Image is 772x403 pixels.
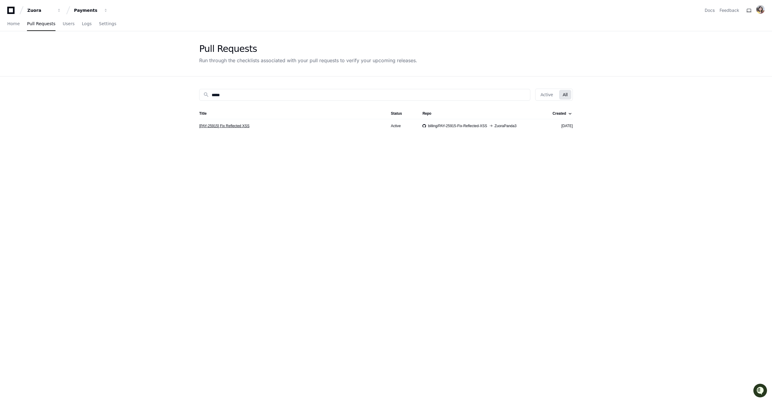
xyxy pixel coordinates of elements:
img: ACg8ocJp4l0LCSiC5MWlEh794OtQNs1DKYp4otTGwJyAKUZvwXkNnmc=s96-c [756,5,765,14]
div: Active [391,124,413,128]
button: All [559,90,571,100]
span: Settings [99,22,116,25]
div: Title [199,111,206,116]
a: Home [7,17,20,31]
button: Zuora [25,5,64,16]
mat-icon: search [203,92,209,98]
a: Docs [705,7,715,13]
div: [DATE] [547,124,573,128]
div: Zuora [27,7,53,13]
a: Users [63,17,75,31]
iframe: Open customer support [753,383,769,399]
button: Feedback [720,7,739,13]
th: Repo [418,108,542,119]
div: Start new chat [21,45,99,51]
span: Home [7,22,20,25]
div: Payments [74,7,100,13]
span: ZuoraPanda3 [495,124,517,128]
a: Logs [82,17,92,31]
div: Created [552,111,566,116]
img: PlayerZero [6,6,18,18]
div: Pull Requests [199,43,417,54]
a: Settings [99,17,116,31]
a: [PAY-25915] Fix Reflected XSS [199,124,250,128]
img: 1756235613930-3d25f9e4-fa56-45dd-b3ad-e072dfbd1548 [6,45,17,56]
span: Pylon [60,64,73,68]
a: Powered byPylon [43,63,73,68]
div: Created [552,111,572,116]
div: Status [391,111,402,116]
button: Payments [72,5,110,16]
div: Status [391,111,413,116]
div: Title [199,111,381,116]
a: Pull Requests [27,17,55,31]
div: Welcome [6,24,110,34]
span: Users [63,22,75,25]
button: Active [537,90,556,100]
button: Start new chat [103,47,110,54]
span: Logs [82,22,92,25]
div: Run through the checklists associated with your pull requests to verify your upcoming releases. [199,57,417,64]
span: billing/PAY-25915-Fix-Reflected-XSS [428,124,487,128]
div: We're offline, but we'll be back soon! [21,51,88,56]
span: Pull Requests [27,22,55,25]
